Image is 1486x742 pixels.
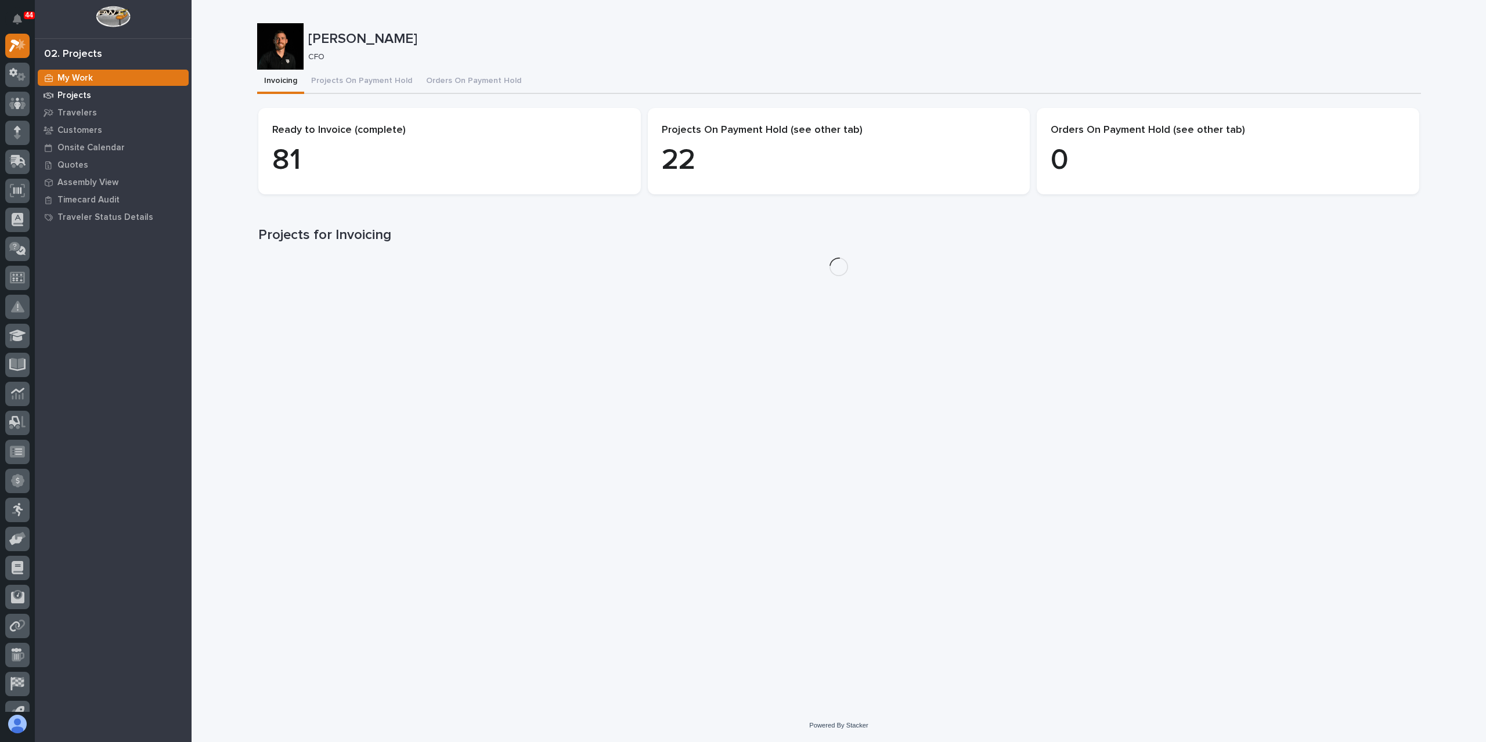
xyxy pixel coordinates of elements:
p: Timecard Audit [57,195,120,205]
p: My Work [57,73,93,84]
p: Traveler Status Details [57,212,153,223]
a: Timecard Audit [35,191,192,208]
a: Customers [35,121,192,139]
p: Assembly View [57,178,118,188]
a: Quotes [35,156,192,173]
img: Workspace Logo [96,6,130,27]
div: Notifications44 [15,14,30,32]
p: Orders On Payment Hold (see other tab) [1051,124,1405,137]
p: Customers [57,125,102,136]
a: My Work [35,69,192,86]
p: 22 [662,143,1016,178]
button: Projects On Payment Hold [304,70,419,94]
a: Assembly View [35,173,192,191]
a: Onsite Calendar [35,139,192,156]
a: Powered By Stacker [809,722,868,729]
button: Orders On Payment Hold [419,70,528,94]
p: [PERSON_NAME] [308,31,1416,48]
a: Traveler Status Details [35,208,192,226]
a: Travelers [35,104,192,121]
p: Onsite Calendar [57,143,125,153]
button: Notifications [5,7,30,31]
p: Ready to Invoice (complete) [272,124,627,137]
p: 44 [26,11,33,19]
button: users-avatar [5,712,30,736]
a: Projects [35,86,192,104]
div: 02. Projects [44,48,102,61]
p: Projects [57,91,91,101]
h1: Projects for Invoicing [258,227,1419,244]
p: Travelers [57,108,97,118]
p: 81 [272,143,627,178]
p: Projects On Payment Hold (see other tab) [662,124,1016,137]
p: CFO [308,52,1412,62]
p: 0 [1051,143,1405,178]
p: Quotes [57,160,88,171]
button: Invoicing [257,70,304,94]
